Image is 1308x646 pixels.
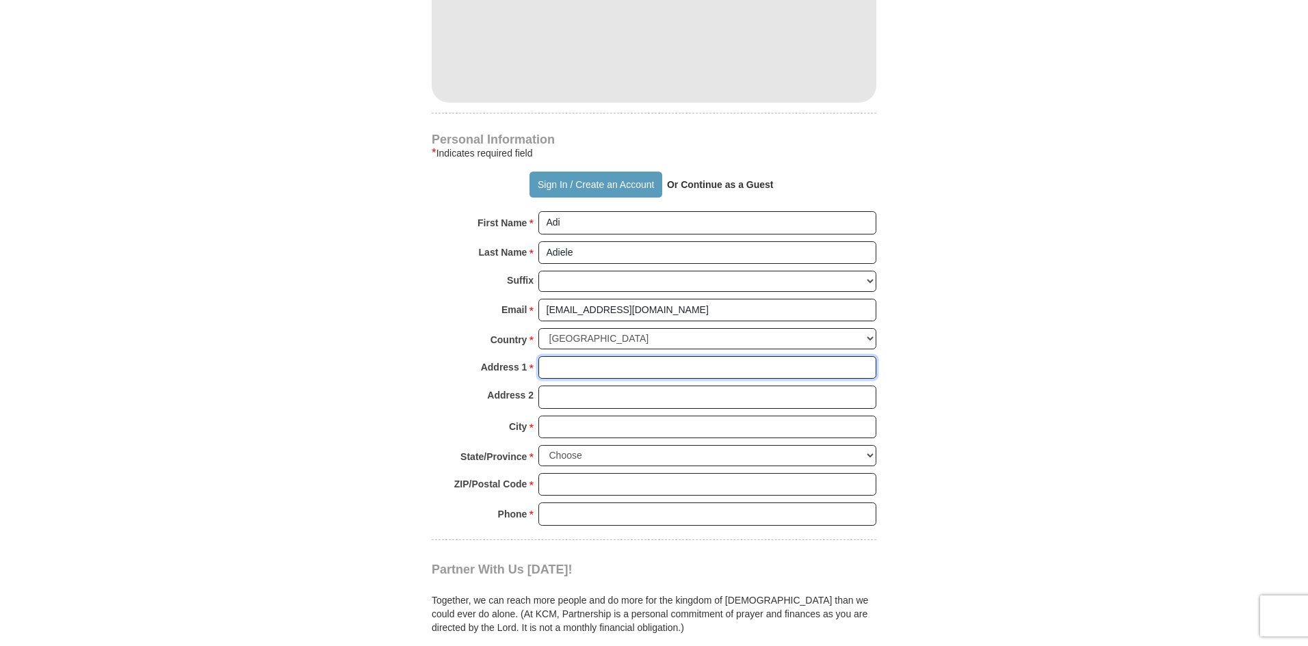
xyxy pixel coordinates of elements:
[501,300,527,319] strong: Email
[432,145,876,161] div: Indicates required field
[432,134,876,145] h4: Personal Information
[460,447,527,466] strong: State/Province
[507,271,534,290] strong: Suffix
[454,474,527,494] strong: ZIP/Postal Code
[487,386,534,405] strong: Address 2
[432,563,573,576] span: Partner With Us [DATE]!
[498,504,527,524] strong: Phone
[479,243,527,262] strong: Last Name
[481,358,527,377] strong: Address 1
[478,213,527,232] strong: First Name
[490,330,527,349] strong: Country
[667,179,774,190] strong: Or Continue as a Guest
[529,172,662,198] button: Sign In / Create an Account
[432,593,876,634] p: Together, we can reach more people and do more for the kingdom of [DEMOGRAPHIC_DATA] than we coul...
[509,417,527,436] strong: City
